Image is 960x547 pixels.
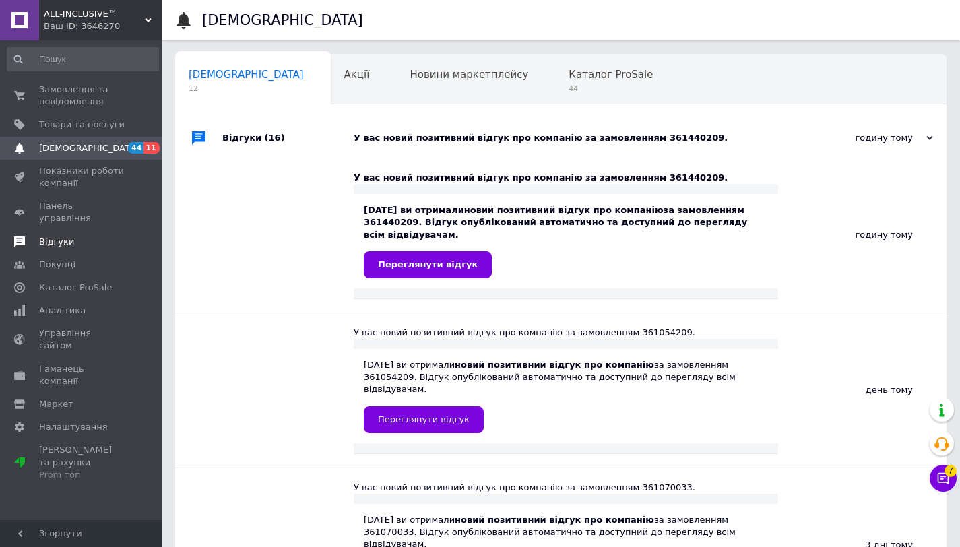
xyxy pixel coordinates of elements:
span: [DEMOGRAPHIC_DATA] [39,142,139,154]
span: Аналітика [39,304,86,317]
span: 12 [189,84,304,94]
div: У вас новий позитивний відгук про компанію за замовленням 361440209. [354,132,798,144]
span: Панель управління [39,200,125,224]
span: Показники роботи компанії [39,165,125,189]
span: Гаманець компанії [39,363,125,387]
span: Переглянути відгук [378,259,478,269]
input: Пошук [7,47,159,71]
div: годину тому [778,158,947,313]
div: Prom топ [39,469,125,481]
span: [PERSON_NAME] та рахунки [39,444,125,481]
span: Акції [344,69,370,81]
b: новий позитивний відгук про компанію [455,360,654,370]
div: день тому [778,313,947,468]
div: Ваш ID: 3646270 [44,20,162,32]
span: Маркет [39,398,73,410]
div: [DATE] ви отримали за замовленням 361054209. Відгук опублікований автоматично та доступний до пер... [364,359,768,433]
span: (16) [265,133,285,143]
div: У вас новий позитивний відгук про компанію за замовленням 361054209. [354,327,778,339]
b: новий позитивний відгук про компанію [455,515,654,525]
h1: [DEMOGRAPHIC_DATA] [202,12,363,28]
span: Переглянути відгук [378,414,470,424]
div: Відгуки [222,118,354,158]
div: У вас новий позитивний відгук про компанію за замовленням 361070033. [354,482,778,494]
span: Товари та послуги [39,119,125,131]
span: 44 [569,84,653,94]
button: Чат з покупцем7 [930,465,957,492]
span: 44 [128,142,143,154]
span: Відгуки [39,236,74,248]
span: Новини маркетплейсу [410,69,528,81]
span: Каталог ProSale [39,282,112,294]
span: ALL-INCLUSIVE™ [44,8,145,20]
span: Замовлення та повідомлення [39,84,125,108]
b: новий позитивний відгук про компанію [464,205,664,215]
div: У вас новий позитивний відгук про компанію за замовленням 361440209. [354,172,778,184]
div: [DATE] ви отримали за замовленням 361440209. Відгук опублікований автоматично та доступний до пер... [364,204,768,278]
a: Переглянути відгук [364,251,492,278]
span: 7 [945,461,957,474]
a: Переглянути відгук [364,406,484,433]
span: [DEMOGRAPHIC_DATA] [189,69,304,81]
span: 11 [143,142,159,154]
span: Управління сайтом [39,327,125,352]
div: годину тому [798,132,933,144]
span: Каталог ProSale [569,69,653,81]
span: Налаштування [39,421,108,433]
span: Покупці [39,259,75,271]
